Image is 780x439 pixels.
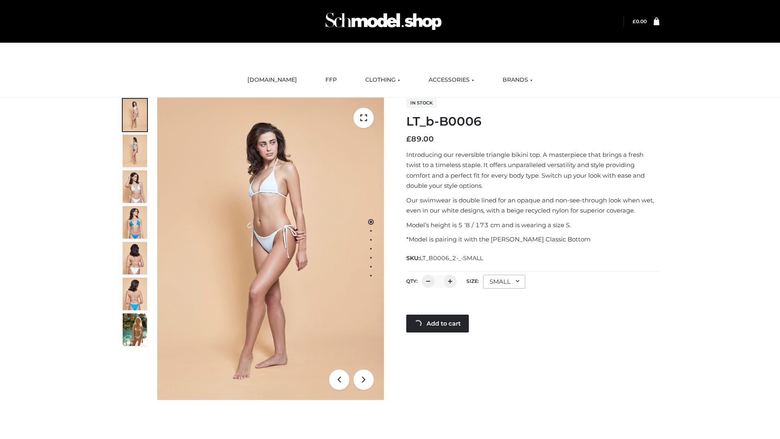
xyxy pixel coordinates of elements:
[466,278,479,284] label: Size:
[406,98,437,108] span: In stock
[406,135,434,143] bdi: 89.00
[483,275,525,289] div: SMALL
[633,18,636,24] span: £
[633,18,647,24] bdi: 0.00
[406,114,659,129] h1: LT_b-B0006
[406,253,484,263] span: SKU:
[406,150,659,191] p: Introducing our reversible triangle bikini top. A masterpiece that brings a fresh twist to a time...
[323,5,444,37] img: Schmodel Admin 964
[359,71,406,89] a: CLOTHING
[406,195,659,216] p: Our swimwear is double lined for an opaque and non-see-through look when wet, even in our white d...
[123,242,147,274] img: ArielClassicBikiniTop_CloudNine_AzureSky_OW114ECO_7-scaled.jpg
[123,278,147,310] img: ArielClassicBikiniTop_CloudNine_AzureSky_OW114ECO_8-scaled.jpg
[406,220,659,230] p: Model’s height is 5 ‘8 / 173 cm and is wearing a size S.
[123,206,147,239] img: ArielClassicBikiniTop_CloudNine_AzureSky_OW114ECO_4-scaled.jpg
[422,71,480,89] a: ACCESSORIES
[633,18,647,24] a: £0.00
[123,135,147,167] img: ArielClassicBikiniTop_CloudNine_AzureSky_OW114ECO_2-scaled.jpg
[406,135,411,143] span: £
[496,71,539,89] a: BRANDS
[420,254,483,262] span: LT_B0006_2-_-SMALL
[241,71,303,89] a: [DOMAIN_NAME]
[157,98,384,400] img: ArielClassicBikiniTop_CloudNine_AzureSky_OW114ECO_1
[123,313,147,346] img: Arieltop_CloudNine_AzureSky2.jpg
[406,278,418,284] label: QTY:
[406,315,469,333] a: Add to cart
[319,71,343,89] a: FFP
[123,170,147,203] img: ArielClassicBikiniTop_CloudNine_AzureSky_OW114ECO_3-scaled.jpg
[123,99,147,131] img: ArielClassicBikiniTop_CloudNine_AzureSky_OW114ECO_1-scaled.jpg
[406,234,659,245] p: *Model is pairing it with the [PERSON_NAME] Classic Bottom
